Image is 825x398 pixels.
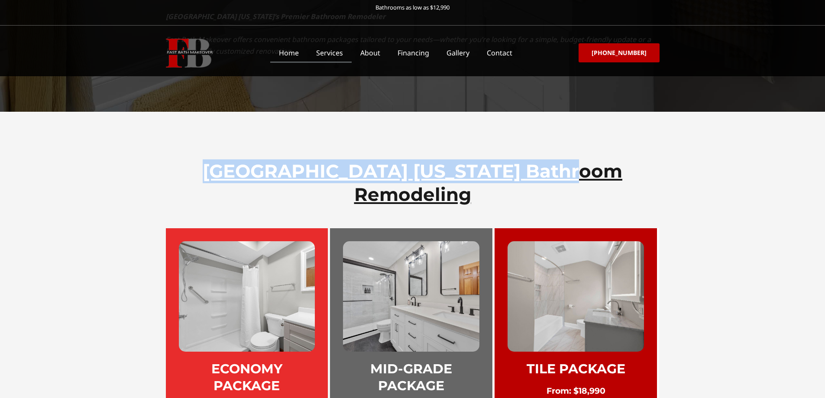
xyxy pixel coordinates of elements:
h2: TILE PACKAGE [508,360,644,377]
a: Home [270,43,307,63]
a: Services [307,43,352,63]
a: [PHONE_NUMBER] [579,43,660,62]
h2: MID-GRADE PACKAGE [343,360,479,394]
a: Contact [478,43,521,63]
a: About [352,43,389,63]
h2: [GEOGRAPHIC_DATA] [US_STATE] Bathroom Remodeling​ [170,159,655,207]
h2: From: $18,990 [508,386,644,397]
img: Fast Bath Makeover icon [166,39,213,68]
h2: ECONOMY PACKAGE [179,360,315,394]
span: [PHONE_NUMBER] [592,50,647,56]
a: Financing [389,43,438,63]
a: Gallery [438,43,478,63]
